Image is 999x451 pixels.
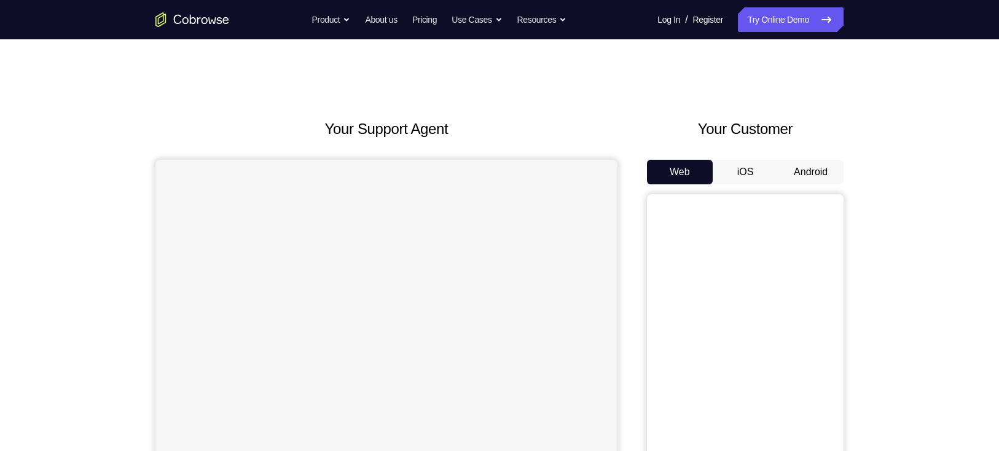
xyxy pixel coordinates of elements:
a: Register [693,7,723,32]
button: Android [778,160,844,184]
a: Go to the home page [155,12,229,27]
button: Resources [517,7,567,32]
h2: Your Support Agent [155,118,617,140]
a: About us [365,7,397,32]
h2: Your Customer [647,118,844,140]
button: iOS [713,160,778,184]
a: Log In [657,7,680,32]
a: Try Online Demo [738,7,844,32]
span: / [685,12,688,27]
button: Product [312,7,351,32]
button: Use Cases [452,7,502,32]
button: Web [647,160,713,184]
a: Pricing [412,7,437,32]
